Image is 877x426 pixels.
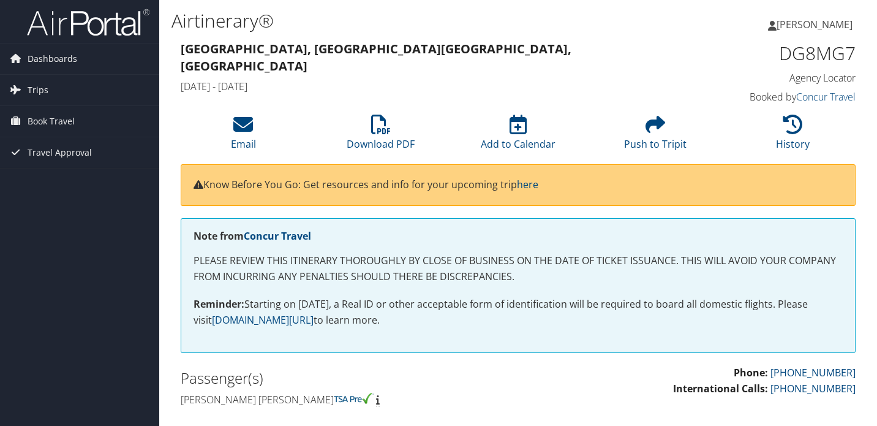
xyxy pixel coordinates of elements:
[212,313,314,327] a: [DOMAIN_NAME][URL]
[701,90,856,104] h4: Booked by
[28,75,48,105] span: Trips
[796,90,856,104] a: Concur Travel
[244,229,311,243] a: Concur Travel
[171,8,634,34] h1: Airtinerary®
[481,121,555,151] a: Add to Calendar
[28,137,92,168] span: Travel Approval
[28,44,77,74] span: Dashboards
[231,121,256,151] a: Email
[181,393,509,406] h4: [PERSON_NAME] [PERSON_NAME]
[194,297,244,311] strong: Reminder:
[768,6,865,43] a: [PERSON_NAME]
[27,8,149,37] img: airportal-logo.png
[776,121,810,151] a: History
[347,121,415,151] a: Download PDF
[517,178,538,191] a: here
[334,393,374,404] img: tsa-precheck.png
[194,297,843,328] p: Starting on [DATE], a Real ID or other acceptable form of identification will be required to boar...
[194,229,311,243] strong: Note from
[734,366,768,379] strong: Phone:
[194,253,843,284] p: PLEASE REVIEW THIS ITINERARY THOROUGHLY BY CLOSE OF BUSINESS ON THE DATE OF TICKET ISSUANCE. THIS...
[770,366,856,379] a: [PHONE_NUMBER]
[770,382,856,395] a: [PHONE_NUMBER]
[181,40,571,74] strong: [GEOGRAPHIC_DATA], [GEOGRAPHIC_DATA] [GEOGRAPHIC_DATA], [GEOGRAPHIC_DATA]
[28,106,75,137] span: Book Travel
[624,121,687,151] a: Push to Tripit
[194,177,843,193] p: Know Before You Go: Get resources and info for your upcoming trip
[673,382,768,395] strong: International Calls:
[181,80,682,93] h4: [DATE] - [DATE]
[701,40,856,66] h1: DG8MG7
[181,368,509,389] h2: Passenger(s)
[777,18,853,31] span: [PERSON_NAME]
[701,71,856,85] h4: Agency Locator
